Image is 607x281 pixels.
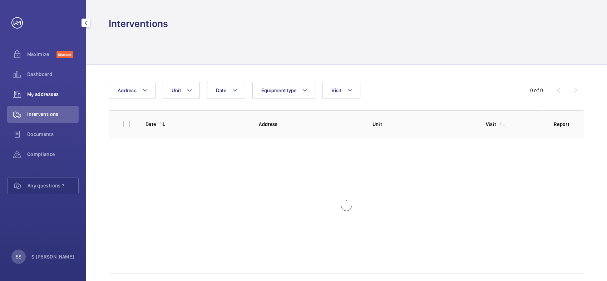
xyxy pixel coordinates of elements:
[109,17,168,30] h1: Interventions
[16,253,21,260] p: SS
[252,82,316,99] button: Equipment type
[259,121,361,128] p: Address
[486,121,497,128] p: Visit
[172,87,181,93] span: Unit
[372,121,474,128] p: Unit
[530,87,543,94] div: 0 of 0
[261,87,297,93] span: Equipment type
[28,182,78,189] span: Any questions ?
[27,131,79,138] span: Documents
[27,91,79,98] span: My addresses
[163,82,200,99] button: Unit
[27,71,79,78] span: Dashboard
[331,87,341,93] span: Visit
[109,82,156,99] button: Address
[145,121,156,128] p: Date
[216,87,226,93] span: Date
[31,253,74,260] p: S [PERSON_NAME]
[207,82,245,99] button: Date
[118,87,137,93] span: Address
[322,82,360,99] button: Visit
[56,51,73,58] span: Discover
[27,51,56,58] span: Maximize
[27,151,79,158] span: Compliance
[27,111,79,118] span: Interventions
[554,121,569,128] p: Report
